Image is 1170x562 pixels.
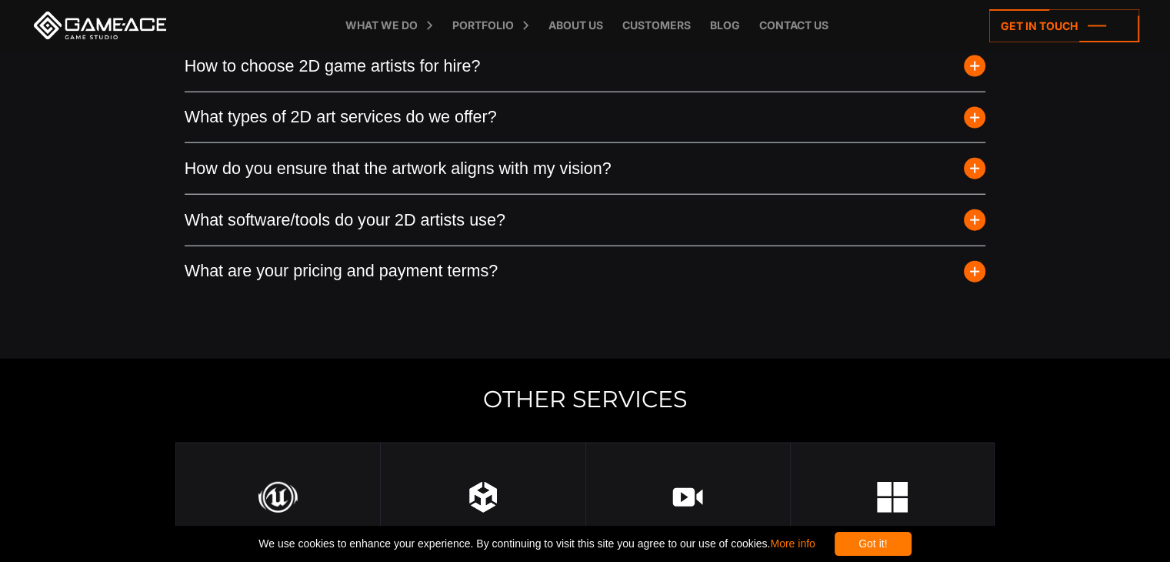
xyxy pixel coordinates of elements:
[468,482,498,513] img: Unity logo footer
[175,386,995,412] h2: Other Services
[185,143,986,194] button: How do you ensure that the artwork aligns with my vision?
[770,537,815,550] a: More info
[185,92,986,143] button: What types of 2D art services do we offer?
[877,482,908,513] img: Game development services
[185,41,986,92] button: How to choose 2D game artists for hire?
[989,9,1139,42] a: Get in touch
[835,532,912,556] div: Got it!
[672,482,703,513] img: Game animation
[258,482,298,513] img: wwd unreal
[185,246,986,297] button: What are your pricing and payment terms?
[258,532,815,556] span: We use cookies to enhance your experience. By continuing to visit this site you agree to our use ...
[185,195,986,246] button: What software/tools do your 2D artists use?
